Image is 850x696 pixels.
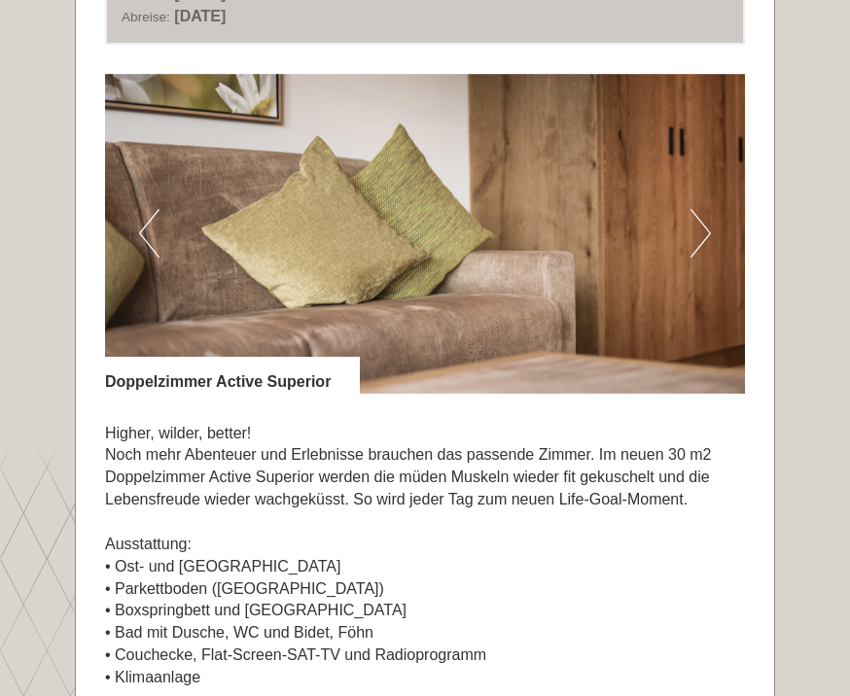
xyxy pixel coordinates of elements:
div: Doppelzimmer Active Superior [105,357,360,394]
button: Next [691,209,711,258]
b: [DATE] [174,8,226,24]
small: Abreise: [122,10,170,24]
p: Higher, wilder, better! Noch mehr Abenteuer und Erlebnisse brauchen das passende Zimmer. Im neuen... [105,423,745,689]
button: Previous [139,209,159,258]
img: image [105,74,745,394]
